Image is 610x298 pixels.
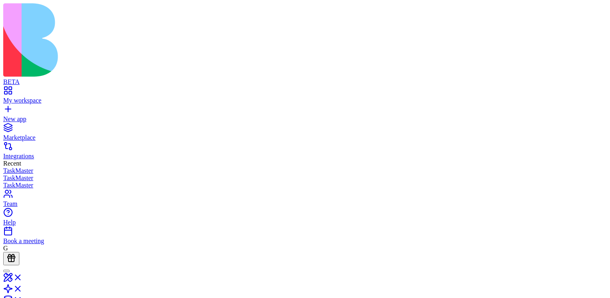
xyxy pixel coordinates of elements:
a: Team [3,193,607,208]
div: Marketplace [3,134,607,141]
span: Recent [3,160,21,167]
a: Marketplace [3,127,607,141]
a: TaskMaster [3,182,607,189]
a: New app [3,108,607,123]
a: Help [3,212,607,226]
img: logo [3,3,328,77]
a: Integrations [3,145,607,160]
div: Help [3,219,607,226]
div: Team [3,200,607,208]
a: TaskMaster [3,167,607,174]
span: G [3,245,8,252]
div: Integrations [3,153,607,160]
div: BETA [3,78,607,86]
div: Book a meeting [3,237,607,245]
a: Book a meeting [3,230,607,245]
div: My workspace [3,97,607,104]
div: New app [3,115,607,123]
a: TaskMaster [3,174,607,182]
a: My workspace [3,90,607,104]
a: BETA [3,71,607,86]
